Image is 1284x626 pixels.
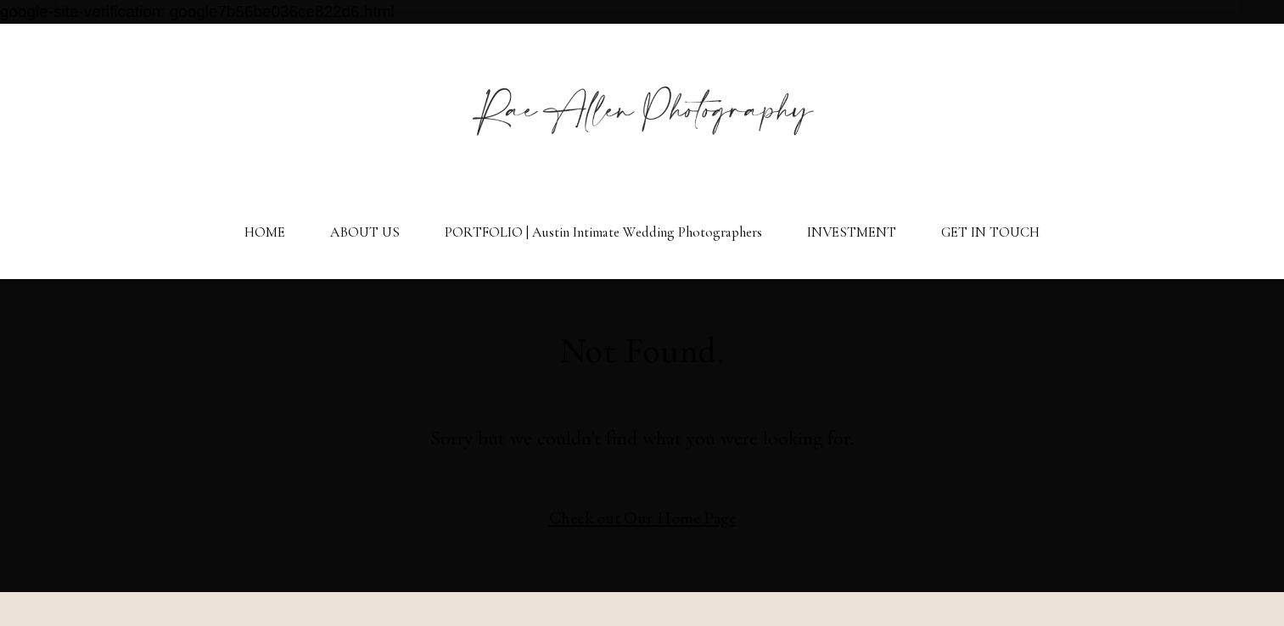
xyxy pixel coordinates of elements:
[445,224,762,241] a: PORTFOLIO | Austin Intimate Wedding Photographers
[549,506,736,528] a: Check out Our Home Page
[330,224,400,241] a: ABOUT US
[941,224,1040,241] a: GET IN TOUCH
[807,224,896,241] a: INVESTMENT
[145,426,1138,476] h3: Sorry but we couldn't find what you were looking for.
[244,224,285,241] a: HOME
[145,329,1138,397] h1: Not Found.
